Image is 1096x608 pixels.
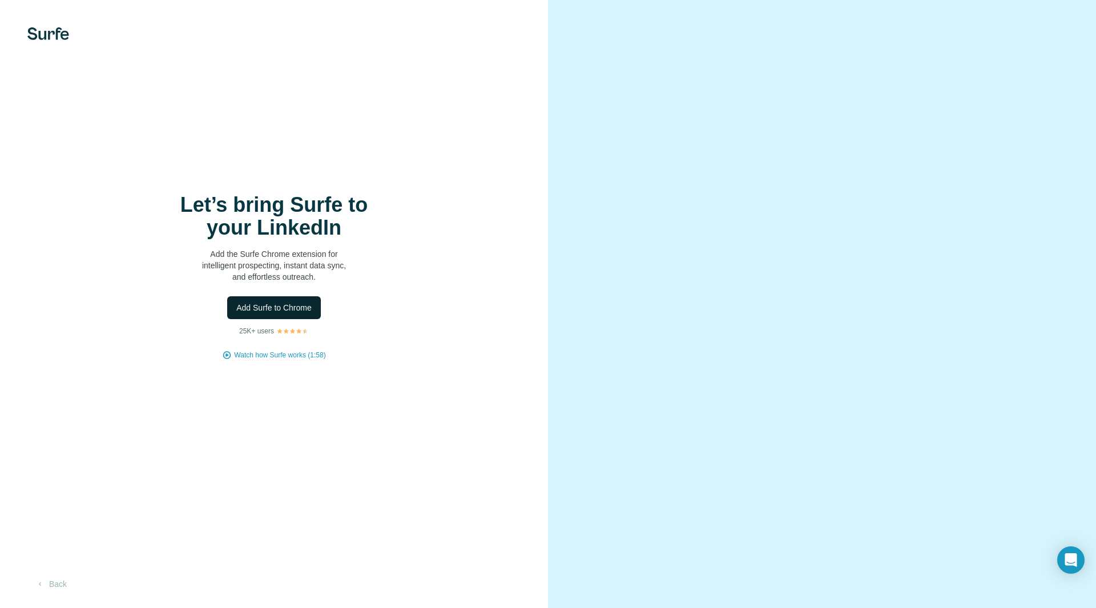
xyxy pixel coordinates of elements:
[227,296,321,319] button: Add Surfe to Chrome
[27,574,75,594] button: Back
[27,27,69,40] img: Surfe's logo
[276,328,309,335] img: Rating Stars
[236,302,312,313] span: Add Surfe to Chrome
[160,194,388,239] h1: Let’s bring Surfe to your LinkedIn
[234,350,325,360] button: Watch how Surfe works (1:58)
[160,248,388,283] p: Add the Surfe Chrome extension for intelligent prospecting, instant data sync, and effortless out...
[1057,546,1085,574] div: Open Intercom Messenger
[239,326,274,336] p: 25K+ users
